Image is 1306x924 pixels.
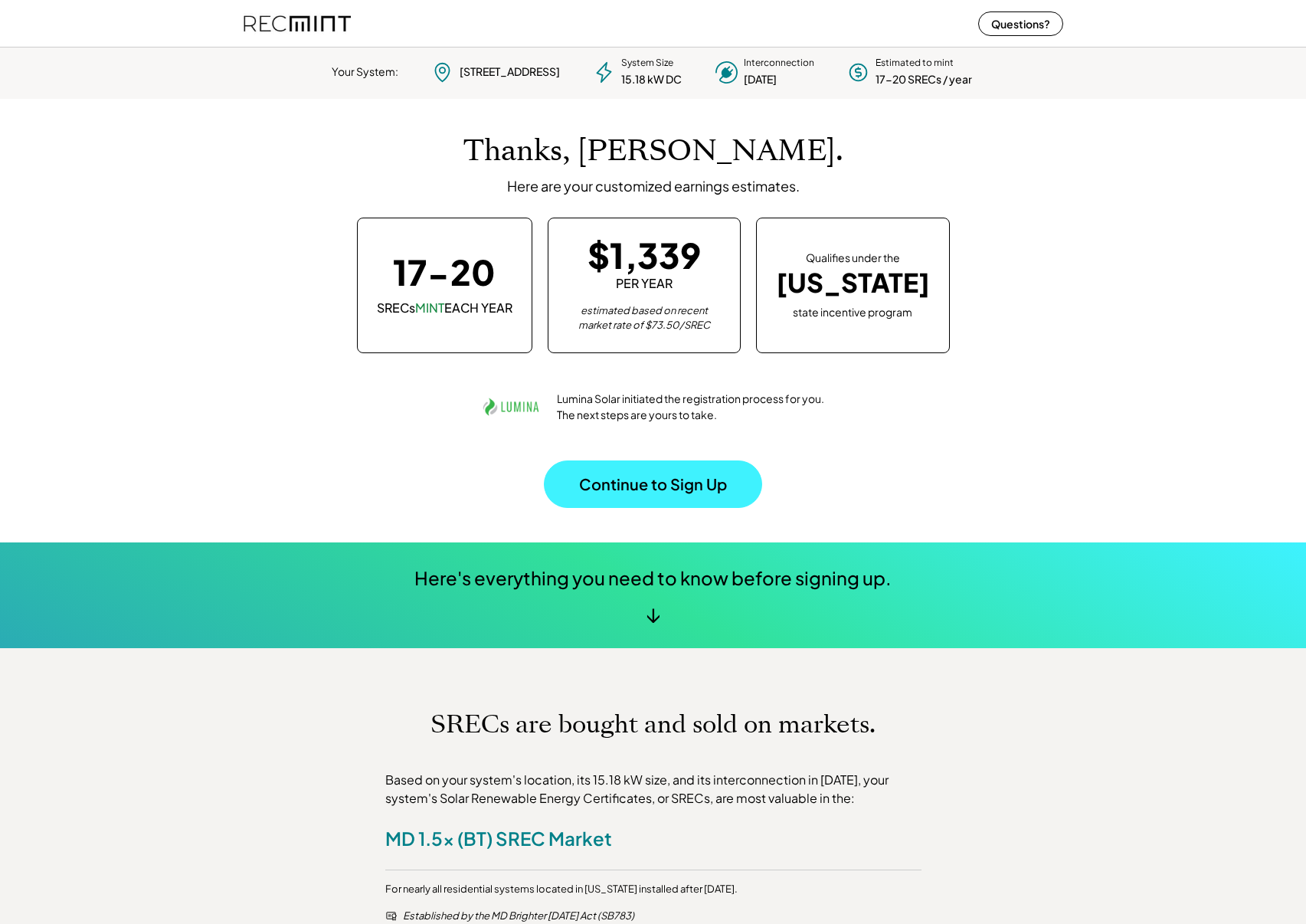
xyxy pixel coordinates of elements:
div: Your System: [332,64,398,80]
div: $1,339 [588,238,701,272]
div: MD 1.5x (BT) SREC Market [385,827,612,850]
div: Here are your customized earnings estimates. [507,177,800,195]
button: Continue to Sign Up [544,460,762,508]
div: Interconnection [744,57,814,70]
div: state incentive program [793,303,912,320]
div: estimated based on recent market rate of $73.50/SREC [568,303,721,333]
div: SRECs EACH YEAR [377,300,512,316]
div: Qualifies under the [806,251,900,266]
div: Based on your system's location, its 15.18 kW size, and its interconnection in [DATE], your syste... [385,771,921,808]
h1: Thanks, [PERSON_NAME]. [463,133,843,169]
button: Questions? [978,11,1063,36]
div: Established by the MD Brighter [DATE] Act (SB783) [403,909,921,924]
div: [DATE] [744,72,777,87]
div: 17-20 [393,254,496,289]
img: lumina.png [480,376,542,437]
div: System Size [621,57,673,70]
div: Estimated to mint [876,57,954,70]
div: For nearly all residential systems located in [US_STATE] installed after [DATE]. [385,882,738,897]
img: recmint-logotype%403x%20%281%29.jpeg [244,3,351,44]
div: ↓ [646,602,660,625]
div: Lumina Solar initiated the registration process for you. The next steps are yours to take. [557,391,826,423]
div: 15.18 kW DC [621,72,682,87]
h1: SRECs are bought and sold on markets. [430,709,876,739]
div: 17-20 SRECs / year [876,72,972,87]
div: [STREET_ADDRESS] [460,64,560,80]
font: MINT [415,300,444,316]
div: [US_STATE] [776,267,930,299]
div: Here's everything you need to know before signing up. [414,565,892,591]
div: PER YEAR [616,275,673,292]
